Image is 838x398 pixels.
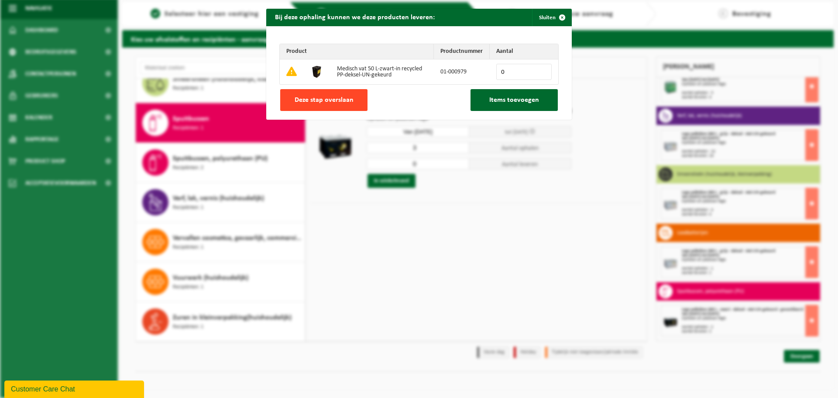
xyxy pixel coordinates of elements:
img: 01-000979 [310,64,324,78]
button: Sluiten [532,9,571,26]
th: Aantal [490,44,558,59]
th: Product [280,44,434,59]
button: Deze stap overslaan [280,89,367,111]
td: Medisch vat 50 L-zwart-in recycled PP-deksel-UN-gekeurd [330,59,434,84]
span: Items toevoegen [489,97,539,104]
th: Productnummer [434,44,490,59]
iframe: chat widget [4,379,146,398]
span: Deze stap overslaan [295,97,354,104]
button: Items toevoegen [471,89,558,111]
td: 01-000979 [434,59,490,84]
h2: Bij deze ophaling kunnen we deze producten leveren: [266,9,443,25]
